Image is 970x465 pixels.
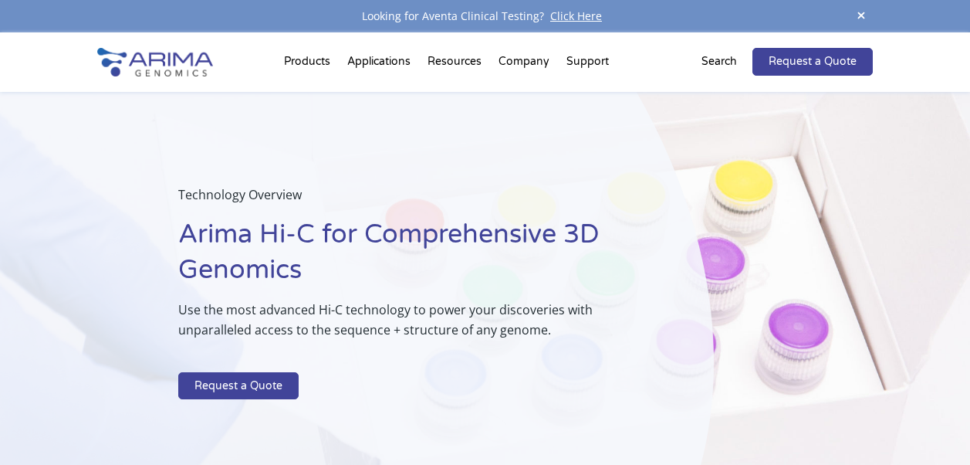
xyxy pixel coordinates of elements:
a: Request a Quote [178,372,299,400]
h1: Arima Hi-C for Comprehensive 3D Genomics [178,217,637,300]
p: Technology Overview [178,185,637,217]
p: Use the most advanced Hi-C technology to power your discoveries with unparalleled access to the s... [178,300,637,352]
img: Arima-Genomics-logo [97,48,213,76]
a: Click Here [544,8,608,23]
div: Looking for Aventa Clinical Testing? [97,6,874,26]
a: Request a Quote [752,48,873,76]
p: Search [701,52,737,72]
